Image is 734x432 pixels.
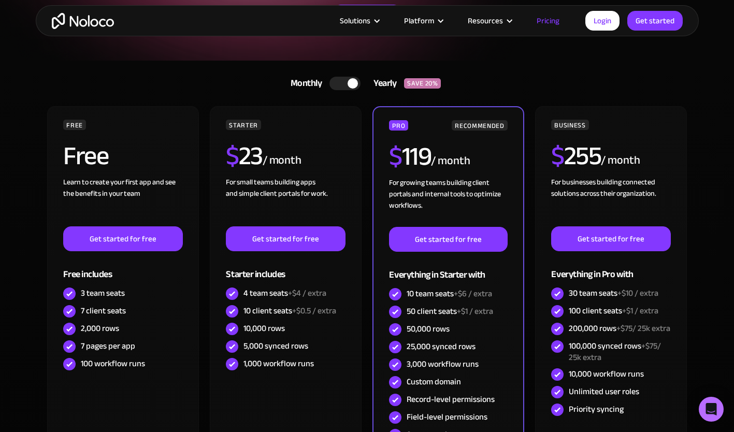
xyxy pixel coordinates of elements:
span: +$1 / extra [457,304,493,319]
div: / month [431,153,470,169]
span: +$75/ 25k extra [569,338,661,365]
div: For small teams building apps and simple client portals for work. ‍ [226,177,345,226]
div: Resources [455,14,524,27]
a: Pricing [524,14,572,27]
div: 100,000 synced rows [569,340,670,363]
div: 10,000 rows [243,323,285,334]
div: BUSINESS [551,120,588,130]
div: 3,000 workflow runs [407,358,479,370]
div: 100 client seats [569,305,658,316]
div: 25,000 synced rows [407,341,476,352]
div: 50 client seats [407,306,493,317]
div: STARTER [226,120,261,130]
span: $ [389,132,402,181]
div: Free includes [63,251,182,285]
span: +$0.5 / extra [292,303,336,319]
div: Everything in Pro with [551,251,670,285]
span: +$10 / extra [617,285,658,301]
a: Get started for free [389,227,507,252]
div: 3 team seats [81,287,125,299]
div: 7 pages per app [81,340,135,352]
h2: 23 [226,143,263,169]
div: Record-level permissions [407,394,495,405]
div: Field-level permissions [407,411,487,423]
a: Login [585,11,620,31]
div: 10 team seats [407,288,492,299]
h2: 255 [551,143,601,169]
span: +$1 / extra [622,303,658,319]
a: home [52,13,114,29]
div: 30 team seats [569,287,658,299]
div: Platform [404,14,434,27]
div: 4 team seats [243,287,326,299]
a: Get started for free [226,226,345,251]
div: Open Intercom Messenger [699,397,724,422]
div: 50,000 rows [407,323,450,335]
div: / month [601,152,640,169]
div: 10,000 workflow runs [569,368,644,380]
span: +$6 / extra [454,286,492,301]
div: Solutions [340,14,370,27]
span: $ [551,132,564,180]
div: 7 client seats [81,305,126,316]
a: Get started for free [551,226,670,251]
div: 100 workflow runs [81,358,145,369]
div: Monthly [278,76,330,91]
div: 10 client seats [243,305,336,316]
span: +$4 / extra [288,285,326,301]
div: Custom domain [407,376,461,387]
div: SAVE 20% [404,78,441,89]
span: +$75/ 25k extra [616,321,670,336]
div: / month [263,152,301,169]
div: PRO [389,120,408,131]
div: Unlimited user roles [569,386,639,397]
a: Get started [627,11,683,31]
span: $ [226,132,239,180]
div: For businesses building connected solutions across their organization. ‍ [551,177,670,226]
div: Learn to create your first app and see the benefits in your team ‍ [63,177,182,226]
div: 5,000 synced rows [243,340,308,352]
div: For growing teams building client portals and internal tools to optimize workflows. [389,177,507,227]
div: Everything in Starter with [389,252,507,285]
div: Priority syncing [569,404,624,415]
div: Solutions [327,14,391,27]
div: Platform [391,14,455,27]
div: 2,000 rows [81,323,119,334]
div: 200,000 rows [569,323,670,334]
div: Yearly [361,76,404,91]
h2: Free [63,143,108,169]
div: RECOMMENDED [452,120,507,131]
div: Resources [468,14,503,27]
h2: 119 [389,143,431,169]
a: Get started for free [63,226,182,251]
div: Starter includes [226,251,345,285]
div: FREE [63,120,86,130]
div: 1,000 workflow runs [243,358,314,369]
